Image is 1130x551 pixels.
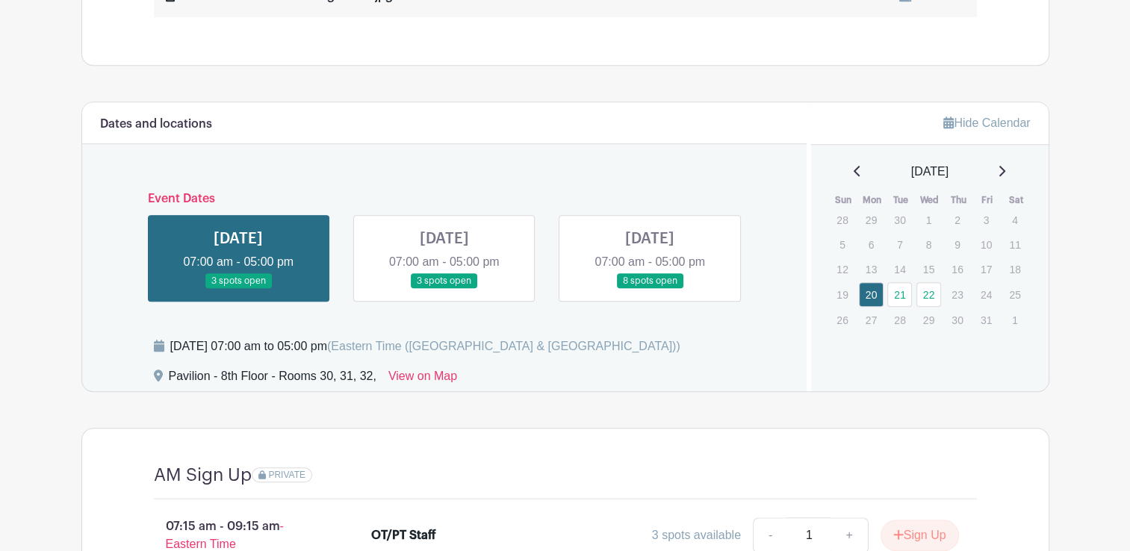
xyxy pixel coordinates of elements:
[327,340,680,352] span: (Eastern Time ([GEOGRAPHIC_DATA] & [GEOGRAPHIC_DATA]))
[830,283,854,306] p: 19
[830,208,854,231] p: 28
[943,116,1030,129] a: Hide Calendar
[916,282,941,307] a: 22
[916,308,941,331] p: 29
[1002,283,1027,306] p: 25
[830,308,854,331] p: 26
[830,258,854,281] p: 12
[911,163,949,181] span: [DATE]
[136,192,754,206] h6: Event Dates
[974,283,999,306] p: 24
[887,193,916,208] th: Tue
[973,193,1002,208] th: Fri
[1002,258,1027,281] p: 18
[916,193,945,208] th: Wed
[169,367,376,391] div: Pavilion - 8th Floor - Rooms 30, 31, 32,
[1002,193,1031,208] th: Sat
[974,258,999,281] p: 17
[859,208,884,231] p: 29
[371,526,436,544] div: OT/PT Staff
[916,258,941,281] p: 15
[859,258,884,281] p: 13
[100,117,212,131] h6: Dates and locations
[859,282,884,307] a: 20
[652,526,741,544] div: 3 spots available
[974,308,999,331] p: 31
[887,258,912,281] p: 14
[1002,308,1027,331] p: 1
[974,233,999,256] p: 10
[887,233,912,256] p: 7
[944,193,973,208] th: Thu
[268,470,305,480] span: PRIVATE
[154,464,252,486] h4: AM Sign Up
[945,258,969,281] p: 16
[945,308,969,331] p: 30
[916,208,941,231] p: 1
[388,367,457,391] a: View on Map
[945,283,969,306] p: 23
[945,208,969,231] p: 2
[887,282,912,307] a: 21
[1002,233,1027,256] p: 11
[887,208,912,231] p: 30
[170,337,680,355] div: [DATE] 07:00 am to 05:00 pm
[859,233,884,256] p: 6
[858,193,887,208] th: Mon
[945,233,969,256] p: 9
[1002,208,1027,231] p: 4
[881,520,959,551] button: Sign Up
[829,193,858,208] th: Sun
[859,308,884,331] p: 27
[887,308,912,331] p: 28
[916,233,941,256] p: 8
[830,233,854,256] p: 5
[974,208,999,231] p: 3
